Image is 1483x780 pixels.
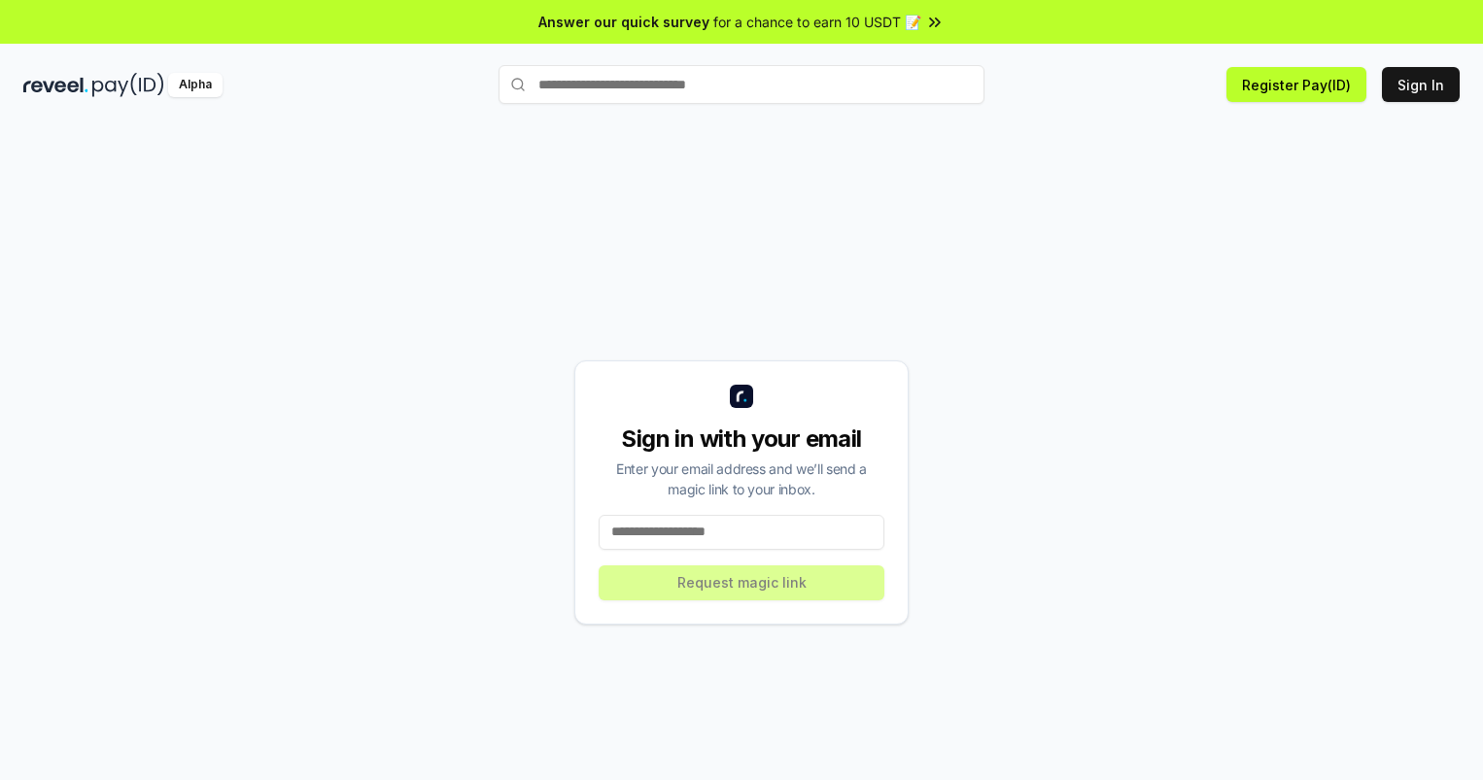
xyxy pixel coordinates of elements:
img: pay_id [92,73,164,97]
button: Register Pay(ID) [1226,67,1366,102]
span: Answer our quick survey [538,12,709,32]
div: Alpha [168,73,223,97]
div: Sign in with your email [599,424,884,455]
span: for a chance to earn 10 USDT 📝 [713,12,921,32]
img: reveel_dark [23,73,88,97]
div: Enter your email address and we’ll send a magic link to your inbox. [599,458,884,499]
button: Sign In [1382,67,1460,102]
img: logo_small [730,385,753,408]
